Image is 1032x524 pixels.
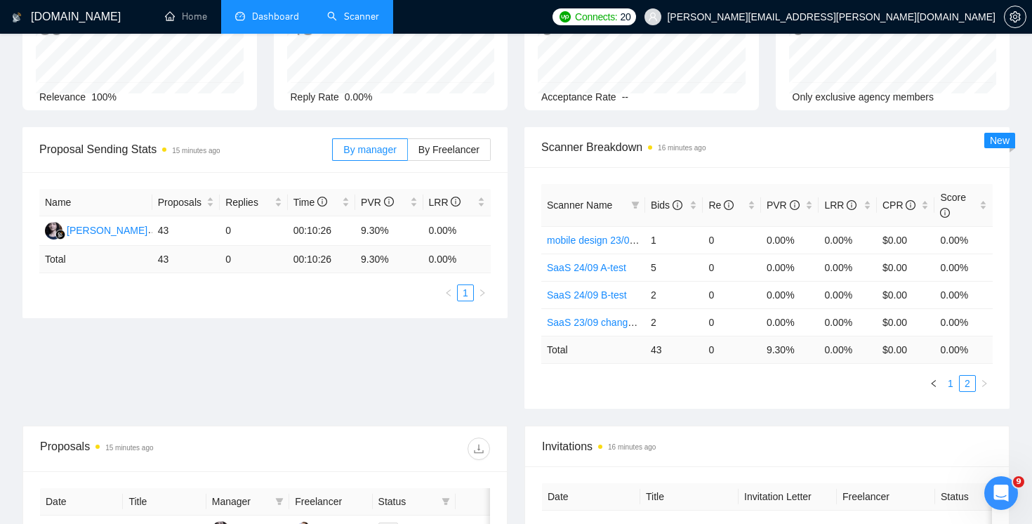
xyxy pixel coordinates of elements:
td: 0.00% [819,281,877,308]
time: 16 minutes ago [608,443,656,451]
td: 1 [645,226,703,254]
span: Reply Rate [291,91,339,103]
span: info-circle [790,200,800,210]
button: left [925,375,942,392]
button: left [440,284,457,301]
span: info-circle [940,208,950,218]
td: $0.00 [877,281,935,308]
td: 0.00% [819,308,877,336]
th: Replies [220,189,287,216]
a: SaaS 24/09 B-test [547,289,627,301]
th: Proposals [152,189,220,216]
td: 9.30 % [761,336,819,363]
a: searchScanner [327,11,379,22]
span: filter [442,497,450,506]
td: Total [39,246,152,273]
span: -- [622,91,628,103]
td: $0.00 [877,308,935,336]
td: 0 [703,308,761,336]
span: right [478,289,487,297]
span: LRR [429,197,461,208]
button: right [976,375,993,392]
td: 00:10:26 [288,216,355,246]
span: user [648,12,658,22]
img: logo [12,6,22,29]
li: 1 [942,375,959,392]
span: 9 [1013,476,1024,487]
td: $0.00 [877,226,935,254]
a: RS[PERSON_NAME] [45,224,147,235]
td: 0.00% [934,308,993,336]
td: 2 [645,281,703,308]
td: 0 [703,226,761,254]
td: 0.00 % [934,336,993,363]
span: info-circle [451,197,461,207]
td: 0.00% [761,226,819,254]
td: 0.00% [761,281,819,308]
span: Only exclusive agency members [793,91,934,103]
th: Manager [206,488,289,516]
td: 0 [703,281,761,308]
span: info-circle [384,197,394,207]
th: Freelancer [289,488,372,516]
th: Title [123,488,206,516]
td: 5 [645,254,703,281]
span: filter [272,491,286,512]
button: download [468,438,490,460]
td: 0 [703,336,761,363]
th: Title [640,483,739,511]
td: $0.00 [877,254,935,281]
th: Date [40,488,123,516]
td: 43 [152,216,220,246]
a: setting [1004,11,1026,22]
span: info-circle [673,200,682,210]
td: 43 [645,336,703,363]
img: upwork-logo.png [560,11,571,22]
td: 0 [220,216,287,246]
li: Next Page [474,284,491,301]
span: Dashboard [252,11,299,22]
th: Date [542,483,640,511]
a: SaaS 23/09 changed hook [547,317,663,328]
span: 100% [91,91,117,103]
span: filter [628,195,642,216]
time: 15 minutes ago [172,147,220,155]
div: [PERSON_NAME] [67,223,147,238]
td: 0.00% [819,226,877,254]
button: right [474,284,491,301]
li: Next Page [976,375,993,392]
span: 20 [620,9,630,25]
span: Connects: [575,9,617,25]
td: 00:10:26 [288,246,355,273]
span: Status [378,494,436,509]
time: 16 minutes ago [658,144,706,152]
span: left [444,289,453,297]
td: 0.00% [934,281,993,308]
span: filter [275,497,284,506]
span: PVR [767,199,800,211]
th: Name [39,189,152,216]
span: info-circle [724,200,734,210]
a: SaaS 24/09 A-test [547,262,626,273]
span: Bids [651,199,682,211]
span: right [980,379,988,388]
a: mobile design 23/09 hook changed [547,235,699,246]
span: Invitations [542,438,992,455]
li: 2 [959,375,976,392]
td: 0.00% [761,254,819,281]
span: CPR [882,199,915,211]
span: info-circle [847,200,856,210]
td: 9.30 % [355,246,423,273]
span: Replies [225,195,271,210]
span: Scanner Breakdown [541,138,993,156]
span: 0.00% [345,91,373,103]
span: By Freelancer [418,144,479,155]
a: homeHome [165,11,207,22]
span: setting [1005,11,1026,22]
button: setting [1004,6,1026,28]
td: 0.00% [934,254,993,281]
td: 0.00% [934,226,993,254]
div: Proposals [40,438,265,460]
span: By manager [343,144,396,155]
span: dashboard [235,11,245,21]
